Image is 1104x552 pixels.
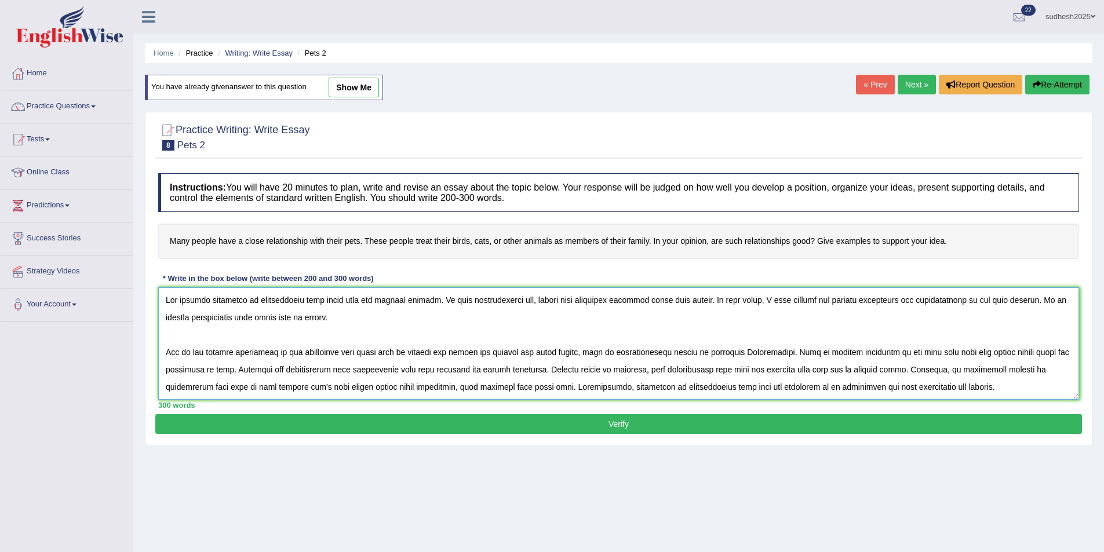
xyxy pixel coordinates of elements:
li: Practice [176,47,213,59]
b: Instructions: [170,182,226,192]
a: Practice Questions [1,90,133,119]
a: Writing: Write Essay [225,49,293,57]
a: Strategy Videos [1,255,133,284]
a: « Prev [856,75,894,94]
a: Home [154,49,174,57]
small: Pets 2 [177,140,205,151]
h4: Many people have a close relationship with their pets. These people treat their birds, cats, or o... [158,224,1079,259]
button: Re-Attempt [1025,75,1090,94]
a: Home [1,57,133,86]
li: Pets 2 [295,47,326,59]
h2: Practice Writing: Write Essay [158,122,309,151]
a: show me [329,78,379,97]
div: You have already given answer to this question [145,75,383,100]
button: Verify [155,414,1082,434]
a: Online Class [1,156,133,185]
span: 8 [162,140,174,151]
span: 22 [1021,5,1036,16]
div: 300 words [158,400,1079,411]
a: Tests [1,123,133,152]
h4: You will have 20 minutes to plan, write and revise an essay about the topic below. Your response ... [158,173,1079,212]
button: Report Question [939,75,1022,94]
a: Success Stories [1,222,133,251]
a: Predictions [1,189,133,218]
a: Your Account [1,288,133,317]
div: * Write in the box below (write between 200 and 300 words) [158,273,378,284]
a: Next » [898,75,936,94]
